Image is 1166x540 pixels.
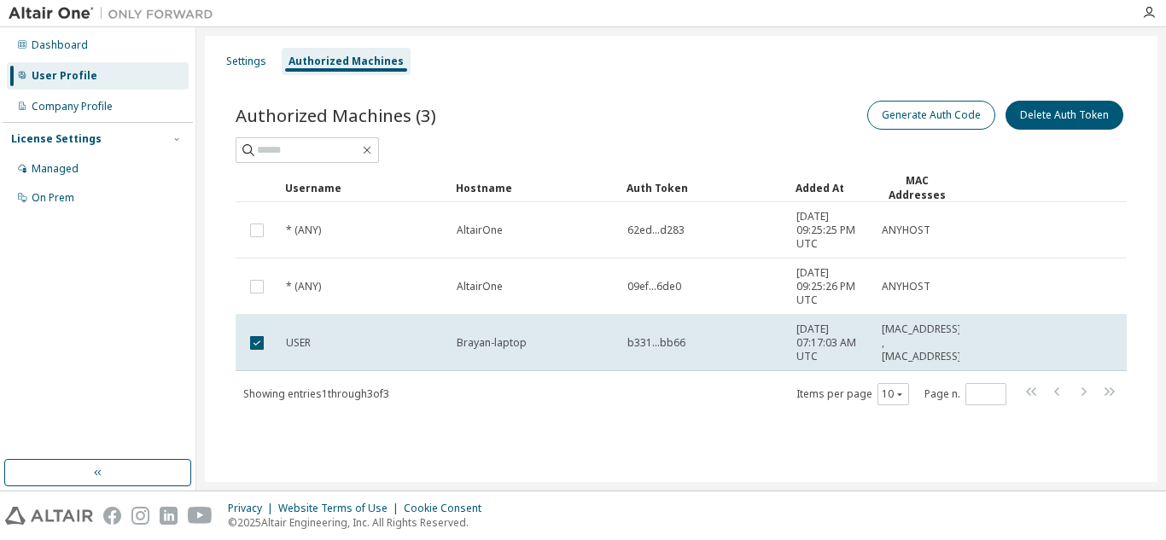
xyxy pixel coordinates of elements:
[627,224,685,237] span: 62ed...d283
[882,280,930,293] span: ANYHOST
[228,502,278,515] div: Privacy
[627,280,681,293] span: 09ef...6de0
[881,173,953,202] div: MAC Addresses
[9,5,222,22] img: Altair One
[103,507,121,525] img: facebook.svg
[457,336,527,350] span: Brayan-laptop
[796,210,866,251] span: [DATE] 09:25:25 PM UTC
[243,386,389,401] span: Showing entries 1 through 3 of 3
[457,280,503,293] span: AltairOne
[5,507,93,525] img: altair_logo.svg
[188,507,213,525] img: youtube.svg
[32,162,79,176] div: Managed
[867,101,995,130] button: Generate Auth Code
[289,55,404,68] div: Authorized Machines
[796,174,867,201] div: Added At
[882,387,905,401] button: 10
[796,322,866,363] span: [DATE] 07:17:03 AM UTC
[285,174,442,201] div: Username
[882,322,961,363] span: [MAC_ADDRESS] , [MAC_ADDRESS]
[924,383,1006,405] span: Page n.
[796,383,909,405] span: Items per page
[796,266,866,307] span: [DATE] 09:25:26 PM UTC
[131,507,149,525] img: instagram.svg
[11,132,102,146] div: License Settings
[286,280,321,293] span: * (ANY)
[228,515,492,530] p: © 2025 Altair Engineering, Inc. All Rights Reserved.
[456,174,613,201] div: Hostname
[236,103,436,127] span: Authorized Machines (3)
[404,502,492,515] div: Cookie Consent
[627,336,685,350] span: b331...bb66
[286,336,311,350] span: USER
[32,38,88,52] div: Dashboard
[882,224,930,237] span: ANYHOST
[226,55,266,68] div: Settings
[32,191,74,205] div: On Prem
[160,507,178,525] img: linkedin.svg
[1006,101,1123,130] button: Delete Auth Token
[457,224,503,237] span: AltairOne
[32,69,97,83] div: User Profile
[627,174,782,201] div: Auth Token
[278,502,404,515] div: Website Terms of Use
[286,224,321,237] span: * (ANY)
[32,100,113,113] div: Company Profile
